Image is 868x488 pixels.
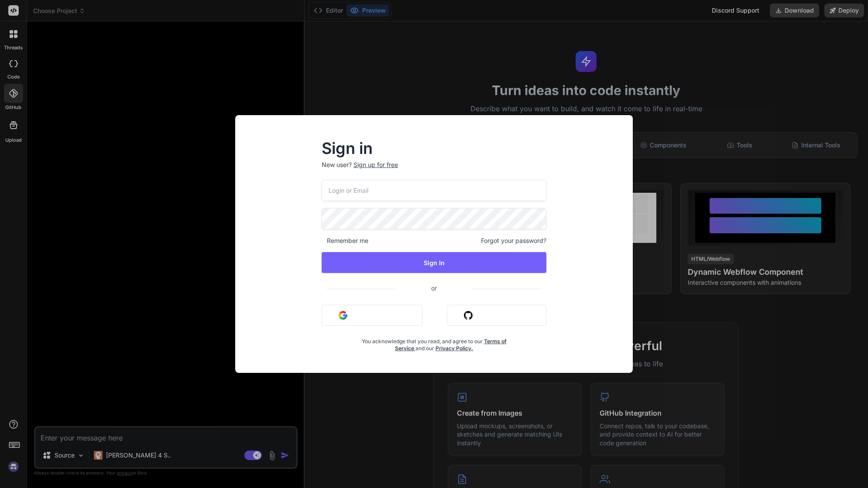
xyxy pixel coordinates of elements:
span: or [396,277,472,299]
span: Remember me [322,236,368,245]
button: Sign In [322,252,547,273]
a: Privacy Policy. [436,345,473,351]
span: Forgot your password? [481,236,546,245]
img: google [339,311,347,320]
div: Sign up for free [353,160,398,169]
button: Sign in with Github [447,305,546,326]
img: github [464,311,473,320]
button: Sign in with Google [322,305,422,326]
p: New user? [322,160,547,180]
a: Terms of Service [395,338,507,351]
div: You acknowledge that you read, and agree to our and our [359,333,509,352]
h2: Sign in [322,141,547,155]
input: Login or Email [322,180,547,201]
